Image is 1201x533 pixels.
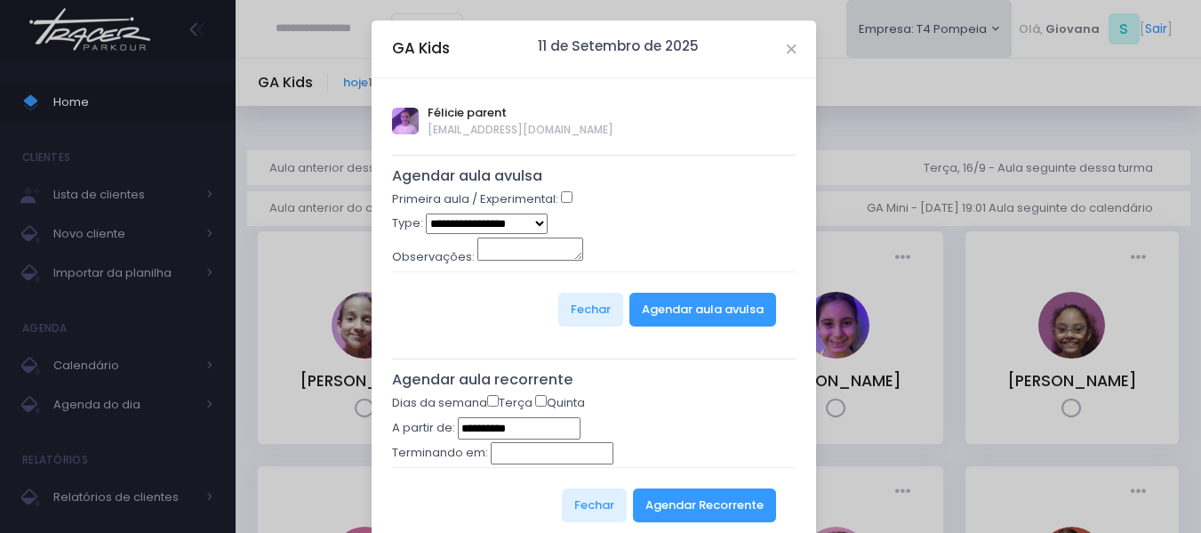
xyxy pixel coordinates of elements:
h5: GA Kids [392,37,450,60]
span: Félicie parent [428,104,613,122]
label: Primeira aula / Experimental: [392,190,558,208]
span: [EMAIL_ADDRESS][DOMAIN_NAME] [428,122,613,138]
button: Fechar [558,293,623,327]
button: Agendar aula avulsa [629,293,776,327]
button: Fechar [562,489,627,522]
label: Observações: [392,248,475,266]
label: Terminando em: [392,444,488,462]
label: Terça [487,394,532,412]
h5: Agendar aula avulsa [392,167,797,185]
button: Agendar Recorrente [633,489,776,522]
label: Quinta [535,394,585,412]
label: Type: [392,214,423,232]
h6: 11 de Setembro de 2025 [538,38,699,54]
label: A partir de: [392,419,455,437]
input: Terça [487,395,499,407]
h5: Agendar aula recorrente [392,371,797,389]
input: Quinta [535,395,547,407]
button: Close [787,44,796,53]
